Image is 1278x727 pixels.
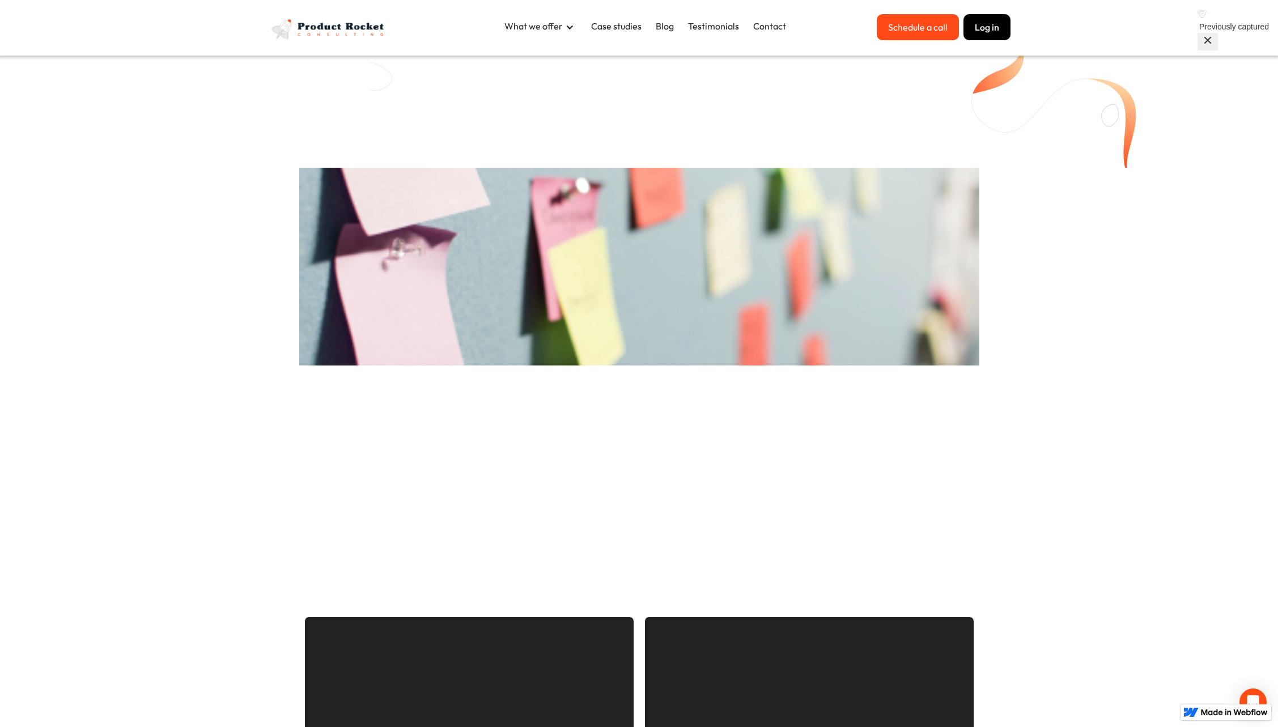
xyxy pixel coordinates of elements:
a: home [268,14,390,44]
div: What we offer [504,20,563,32]
div: What we offer [499,14,585,40]
a: Blog [650,14,680,38]
a: Testimonials [682,14,745,38]
div: Open Intercom Messenger [1239,688,1267,716]
a: Schedule a call [877,14,959,40]
img: Product Rocket full light logo [268,14,390,44]
h3: Let's turn ideas into action with Product Rocket. [322,648,617,700]
a: Case studies [585,14,647,38]
img: Made in Webflow [1201,709,1268,716]
h3: The discovery phase sets the foundation for a successful project implementation. [662,645,957,702]
a: Contact [748,14,792,38]
button: Log in [963,14,1010,40]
